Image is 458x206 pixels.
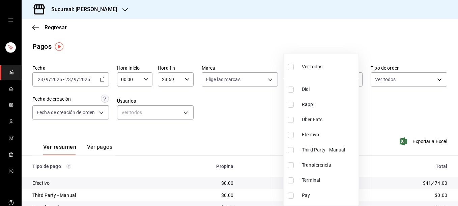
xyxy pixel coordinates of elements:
span: Rappi [302,101,356,108]
span: Didi [302,86,356,93]
span: Terminal [302,177,356,184]
span: Transferencia [302,162,356,169]
span: Efectivo [302,131,356,138]
span: Pay [302,192,356,199]
span: Uber Eats [302,116,356,123]
img: Tooltip marker [55,42,63,51]
span: Third Party - Manual [302,146,356,153]
span: Ver todos [302,63,322,70]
